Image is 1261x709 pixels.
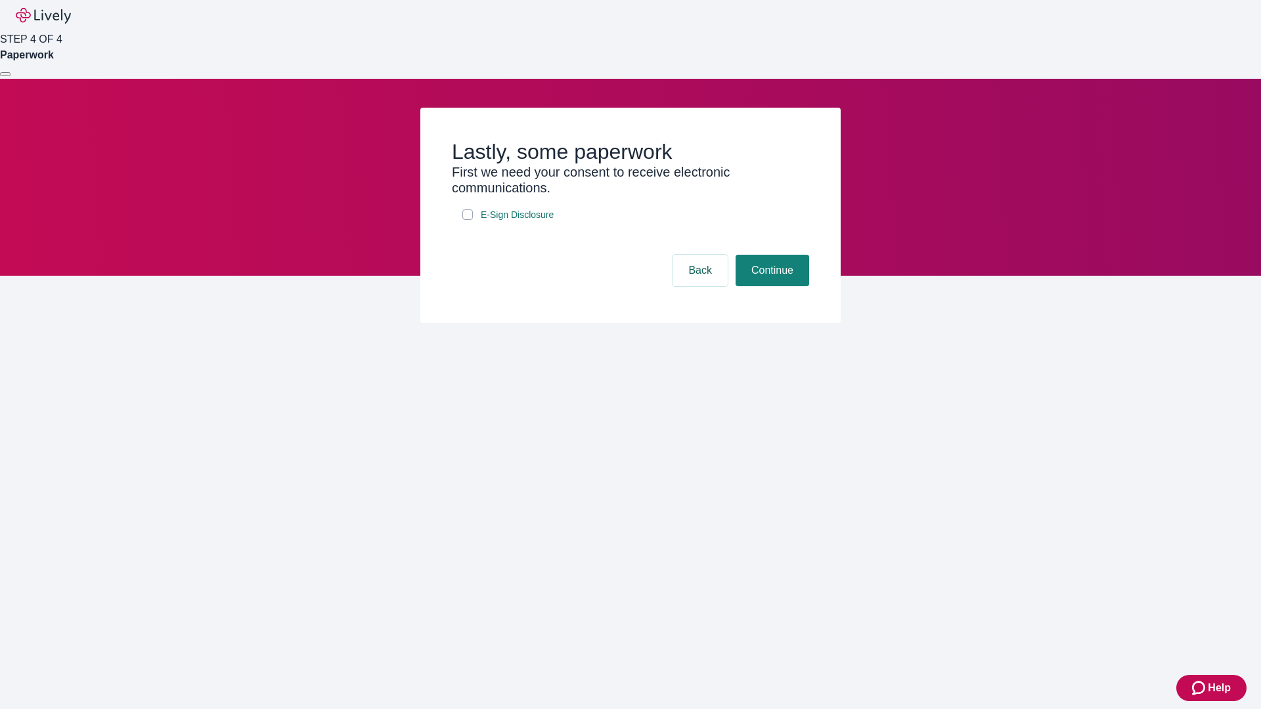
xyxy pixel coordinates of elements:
h2: Lastly, some paperwork [452,139,809,164]
button: Back [673,255,728,286]
a: e-sign disclosure document [478,207,556,223]
span: E-Sign Disclosure [481,208,554,222]
img: Lively [16,8,71,24]
button: Zendesk support iconHelp [1176,675,1247,701]
span: Help [1208,680,1231,696]
svg: Zendesk support icon [1192,680,1208,696]
h3: First we need your consent to receive electronic communications. [452,164,809,196]
button: Continue [736,255,809,286]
